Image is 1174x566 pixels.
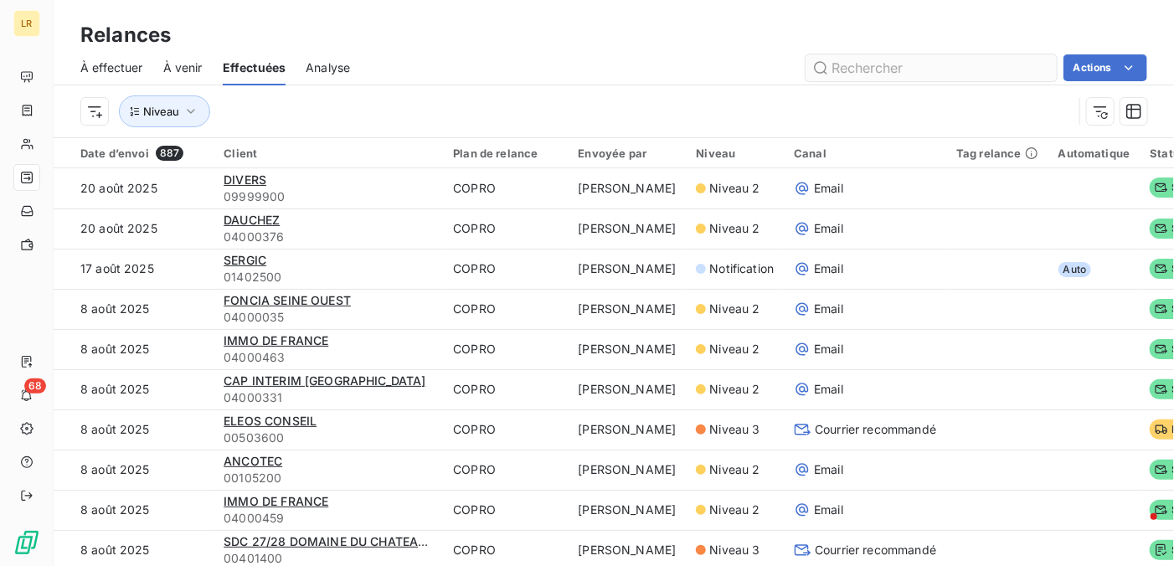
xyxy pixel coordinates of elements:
[224,213,280,227] span: DAUCHEZ
[224,373,425,388] span: CAP INTERIM [GEOGRAPHIC_DATA]
[453,147,558,160] div: Plan de relance
[13,10,40,37] div: LR
[443,369,568,409] td: COPRO
[224,333,328,347] span: IMMO DE FRANCE
[443,249,568,289] td: COPRO
[224,269,433,286] span: 01402500
[224,253,266,267] span: SERGIC
[224,414,317,428] span: ELEOS CONSEIL
[143,105,179,118] span: Niveau
[709,341,759,358] span: Niveau 2
[569,249,687,289] td: [PERSON_NAME]
[709,260,774,277] span: Notification
[814,301,843,317] span: Email
[224,510,433,527] span: 04000459
[815,421,936,438] span: Courrier recommandé
[54,329,214,369] td: 8 août 2025
[709,421,759,438] span: Niveau 3
[54,369,214,409] td: 8 août 2025
[709,381,759,398] span: Niveau 2
[814,461,843,478] span: Email
[224,172,266,187] span: DIVERS
[709,301,759,317] span: Niveau 2
[224,389,433,406] span: 04000331
[224,188,433,205] span: 09999900
[224,430,433,446] span: 00503600
[443,409,568,450] td: COPRO
[569,208,687,249] td: [PERSON_NAME]
[709,220,759,237] span: Niveau 2
[163,59,203,76] span: À venir
[224,454,282,468] span: ANCOTEC
[24,378,46,394] span: 68
[569,409,687,450] td: [PERSON_NAME]
[223,59,286,76] span: Effectuées
[806,54,1057,81] input: Rechercher
[54,249,214,289] td: 17 août 2025
[814,180,843,197] span: Email
[569,369,687,409] td: [PERSON_NAME]
[814,502,843,518] span: Email
[224,309,433,326] span: 04000035
[224,534,438,548] span: SDC 27/28 DOMAINE DU CHATEAU S
[443,168,568,208] td: COPRO
[54,168,214,208] td: 20 août 2025
[814,381,843,398] span: Email
[54,409,214,450] td: 8 août 2025
[1117,509,1157,549] iframe: Intercom live chat
[814,260,843,277] span: Email
[569,329,687,369] td: [PERSON_NAME]
[1058,147,1130,160] div: Automatique
[709,542,759,558] span: Niveau 3
[54,208,214,249] td: 20 août 2025
[709,502,759,518] span: Niveau 2
[569,289,687,329] td: [PERSON_NAME]
[814,341,843,358] span: Email
[815,542,936,558] span: Courrier recommandé
[224,349,433,366] span: 04000463
[156,146,183,161] span: 887
[569,490,687,530] td: [PERSON_NAME]
[443,289,568,329] td: COPRO
[54,490,214,530] td: 8 août 2025
[54,289,214,329] td: 8 août 2025
[443,490,568,530] td: COPRO
[306,59,350,76] span: Analyse
[224,494,328,508] span: IMMO DE FRANCE
[1058,262,1092,277] span: Auto
[569,450,687,490] td: [PERSON_NAME]
[794,147,936,160] div: Canal
[224,293,351,307] span: FONCIA SEINE OUEST
[569,168,687,208] td: [PERSON_NAME]
[956,147,1038,160] div: Tag relance
[80,20,171,50] h3: Relances
[119,95,210,127] button: Niveau
[1063,54,1147,81] button: Actions
[224,229,433,245] span: 04000376
[443,329,568,369] td: COPRO
[814,220,843,237] span: Email
[80,59,143,76] span: À effectuer
[709,180,759,197] span: Niveau 2
[224,470,433,486] span: 00105200
[579,147,677,160] div: Envoyée par
[443,208,568,249] td: COPRO
[696,147,774,160] div: Niveau
[224,147,257,160] span: Client
[709,461,759,478] span: Niveau 2
[443,450,568,490] td: COPRO
[13,529,40,556] img: Logo LeanPay
[80,146,203,161] div: Date d’envoi
[54,450,214,490] td: 8 août 2025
